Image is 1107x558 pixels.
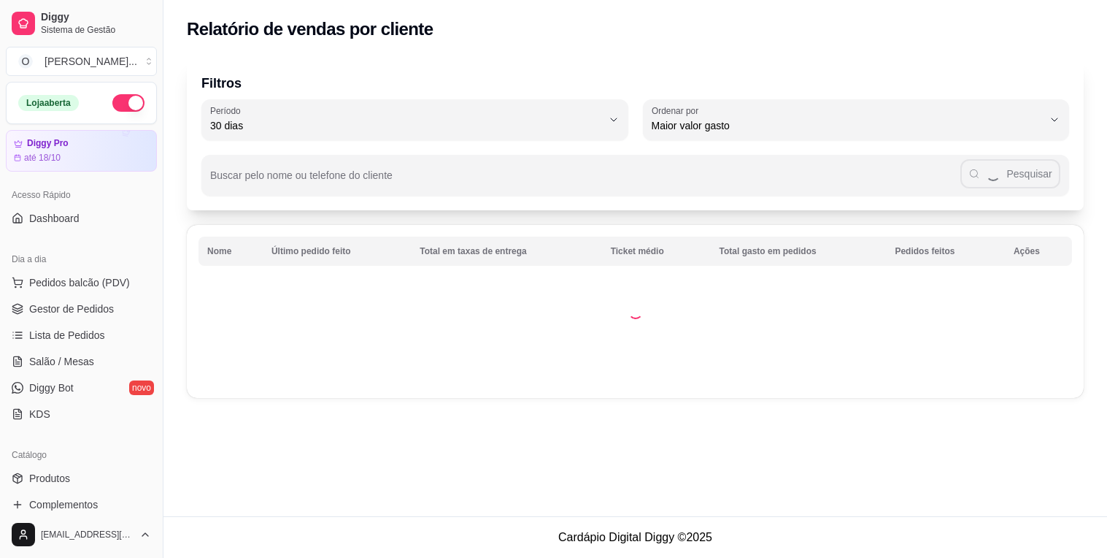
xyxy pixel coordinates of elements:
[29,275,130,290] span: Pedidos balcão (PDV)
[6,207,157,230] a: Dashboard
[6,248,157,271] div: Dia a dia
[27,138,69,149] article: Diggy Pro
[6,493,157,516] a: Complementos
[112,94,144,112] button: Alterar Status
[6,467,157,490] a: Produtos
[163,516,1107,558] footer: Cardápio Digital Diggy © 2025
[18,54,33,69] span: O
[628,305,643,319] div: Loading
[6,350,157,373] a: Salão / Mesas
[201,99,628,140] button: Período30 dias
[29,381,74,395] span: Diggy Bot
[6,6,157,41] a: DiggySistema de Gestão
[29,302,114,316] span: Gestor de Pedidos
[29,328,105,343] span: Lista de Pedidos
[29,471,70,486] span: Produtos
[29,354,94,369] span: Salão / Mesas
[29,211,80,226] span: Dashboard
[210,104,245,117] label: Período
[652,118,1044,133] span: Maior valor gasto
[6,130,157,172] a: Diggy Proaté 18/10
[6,183,157,207] div: Acesso Rápido
[6,271,157,294] button: Pedidos balcão (PDV)
[18,95,79,111] div: Loja aberta
[6,402,157,426] a: KDS
[6,443,157,467] div: Catálogo
[6,297,157,321] a: Gestor de Pedidos
[41,11,151,24] span: Diggy
[45,54,137,69] div: [PERSON_NAME] ...
[210,118,602,133] span: 30 dias
[201,73,1069,93] p: Filtros
[187,18,433,41] h2: Relatório de vendas por cliente
[652,104,703,117] label: Ordenar por
[24,152,61,164] article: até 18/10
[6,517,157,552] button: [EMAIL_ADDRESS][DOMAIN_NAME]
[6,47,157,76] button: Select a team
[41,529,134,540] span: [EMAIL_ADDRESS][DOMAIN_NAME]
[6,324,157,347] a: Lista de Pedidos
[41,24,151,36] span: Sistema de Gestão
[29,407,50,421] span: KDS
[6,376,157,400] a: Diggy Botnovo
[29,497,98,512] span: Complementos
[643,99,1070,140] button: Ordenar porMaior valor gasto
[210,174,960,188] input: Buscar pelo nome ou telefone do cliente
